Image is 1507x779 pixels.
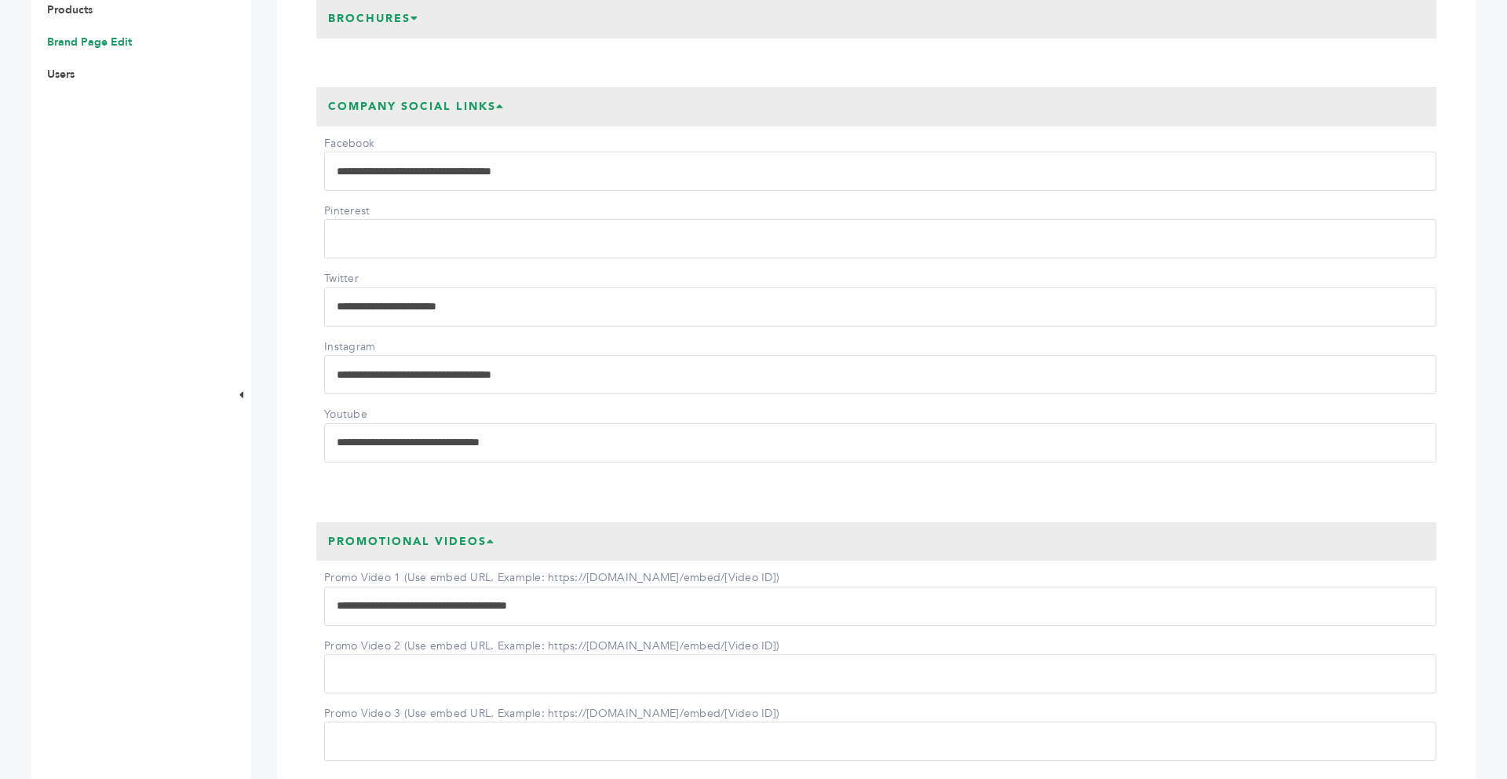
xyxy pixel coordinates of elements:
label: Pinterest [324,203,434,219]
label: Twitter [324,271,434,287]
label: Youtube [324,407,434,422]
label: Promo Video 1 (Use embed URL. Example: https://[DOMAIN_NAME]/embed/[Video ID]) [324,570,779,586]
label: Instagram [324,339,434,355]
label: Facebook [324,136,434,152]
h3: Promotional Videos [316,522,507,561]
h3: Company Social Links [316,87,516,126]
label: Promo Video 2 (Use embed URL. Example: https://[DOMAIN_NAME]/embed/[Video ID]) [324,638,779,654]
a: Brand Page Edit [47,35,132,49]
label: Promo Video 3 (Use embed URL. Example: https://[DOMAIN_NAME]/embed/[Video ID]) [324,706,779,722]
a: Products [47,2,93,17]
a: Users [47,67,75,82]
